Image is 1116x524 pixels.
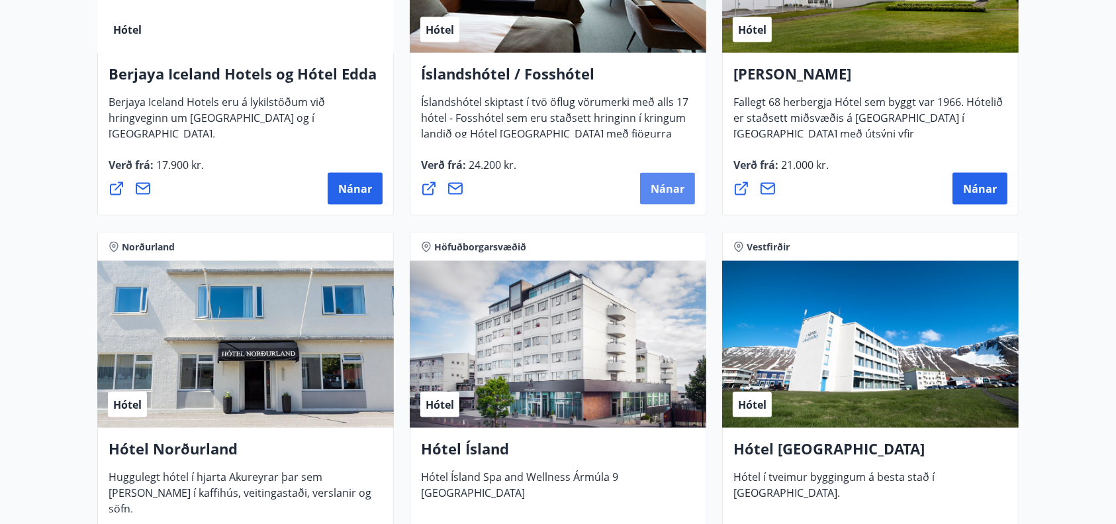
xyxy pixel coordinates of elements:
span: Fallegt 68 herbergja Hótel sem byggt var 1966. Hótelið er staðsett miðsvæðis á [GEOGRAPHIC_DATA] ... [733,95,1003,168]
h4: Íslandshótel / Fosshótel [421,64,695,94]
span: Hótel [426,23,454,37]
span: Nánar [338,182,372,196]
span: Verð frá : [421,158,516,183]
button: Nánar [640,173,695,205]
span: Hótel [738,397,767,412]
span: Hótel [426,397,454,412]
span: Nánar [651,182,684,196]
span: 21.000 kr. [778,158,829,172]
h4: Hótel Norðurland [109,439,383,469]
span: 24.200 kr. [466,158,516,172]
span: Verð frá : [109,158,204,183]
span: Hótel Ísland Spa and Wellness Ármúla 9 [GEOGRAPHIC_DATA] [421,470,618,511]
h4: Hótel Ísland [421,439,695,469]
span: Vestfirðir [747,240,790,254]
button: Nánar [328,173,383,205]
h4: [PERSON_NAME] [733,64,1007,94]
h4: Hótel [GEOGRAPHIC_DATA] [733,439,1007,469]
button: Nánar [953,173,1007,205]
span: Berjaya Iceland Hotels eru á lykilstöðum við hringveginn um [GEOGRAPHIC_DATA] og í [GEOGRAPHIC_DA... [109,95,325,152]
span: Hótel [738,23,767,37]
span: Hótel [113,23,142,37]
span: Íslandshótel skiptast í tvö öflug vörumerki með alls 17 hótel - Fosshótel sem eru staðsett hringi... [421,95,688,168]
span: Hótel í tveimur byggingum á besta stað í [GEOGRAPHIC_DATA]. [733,470,935,511]
span: Hótel [113,397,142,412]
span: Verð frá : [733,158,829,183]
h4: Berjaya Iceland Hotels og Hótel Edda [109,64,383,94]
span: Höfuðborgarsvæðið [434,240,526,254]
span: Norðurland [122,240,175,254]
span: Nánar [963,182,997,196]
span: 17.900 kr. [154,158,204,172]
